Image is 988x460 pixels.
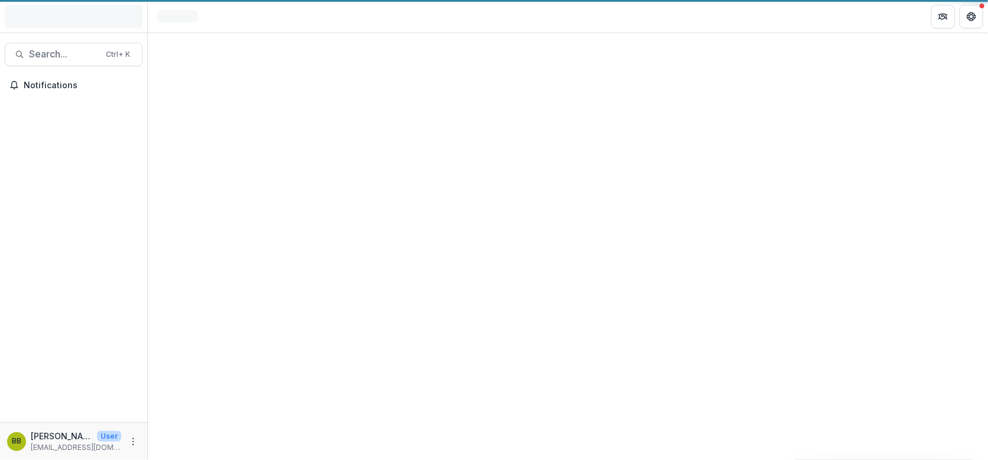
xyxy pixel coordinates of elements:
[126,435,140,449] button: More
[29,49,99,60] span: Search...
[31,430,92,442] p: [PERSON_NAME]
[153,8,203,25] nav: breadcrumb
[31,442,121,453] p: [EMAIL_ADDRESS][DOMAIN_NAME]
[12,438,21,445] div: Brandy Boyer
[5,76,143,95] button: Notifications
[24,81,138,91] span: Notifications
[104,48,133,61] div: Ctrl + K
[5,43,143,66] button: Search...
[960,5,983,28] button: Get Help
[931,5,955,28] button: Partners
[97,431,121,442] p: User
